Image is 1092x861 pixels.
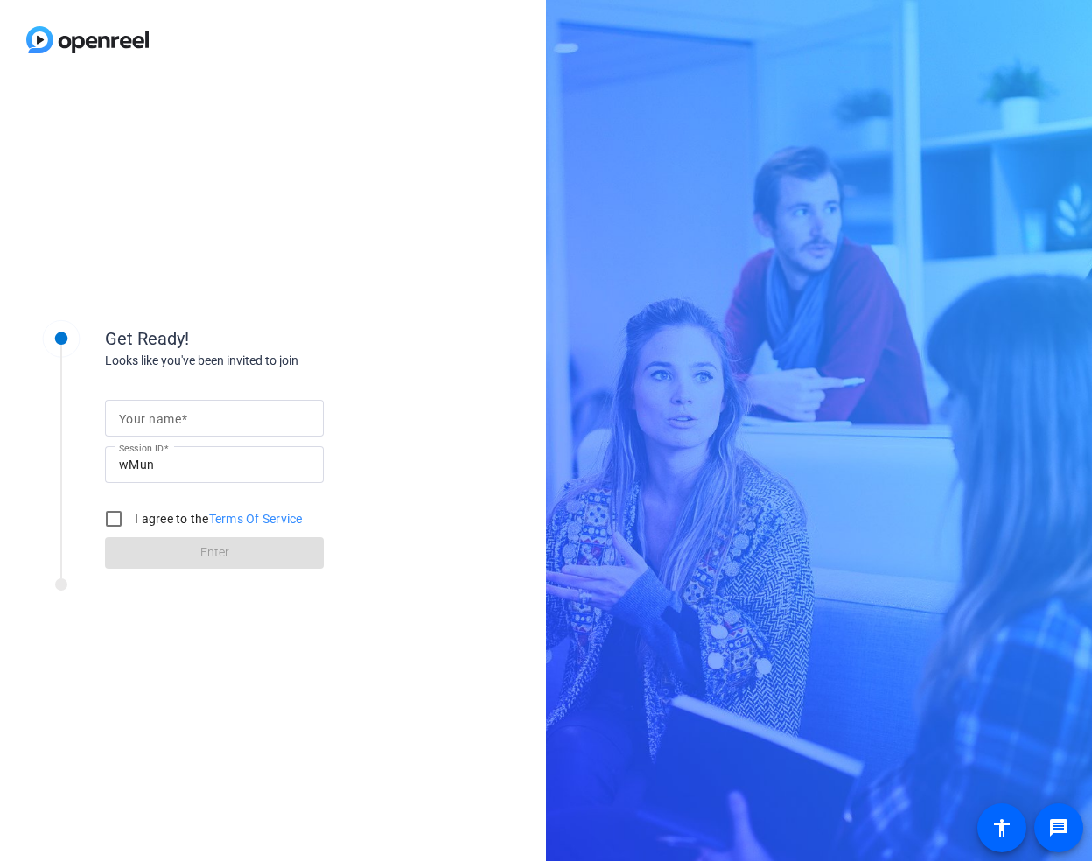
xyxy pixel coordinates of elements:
mat-label: Session ID [119,443,164,453]
mat-icon: accessibility [991,817,1012,838]
mat-icon: message [1048,817,1069,838]
div: Get Ready! [105,325,455,352]
div: Looks like you've been invited to join [105,352,455,370]
mat-label: Your name [119,412,181,426]
a: Terms Of Service [209,512,303,526]
label: I agree to the [131,510,303,528]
